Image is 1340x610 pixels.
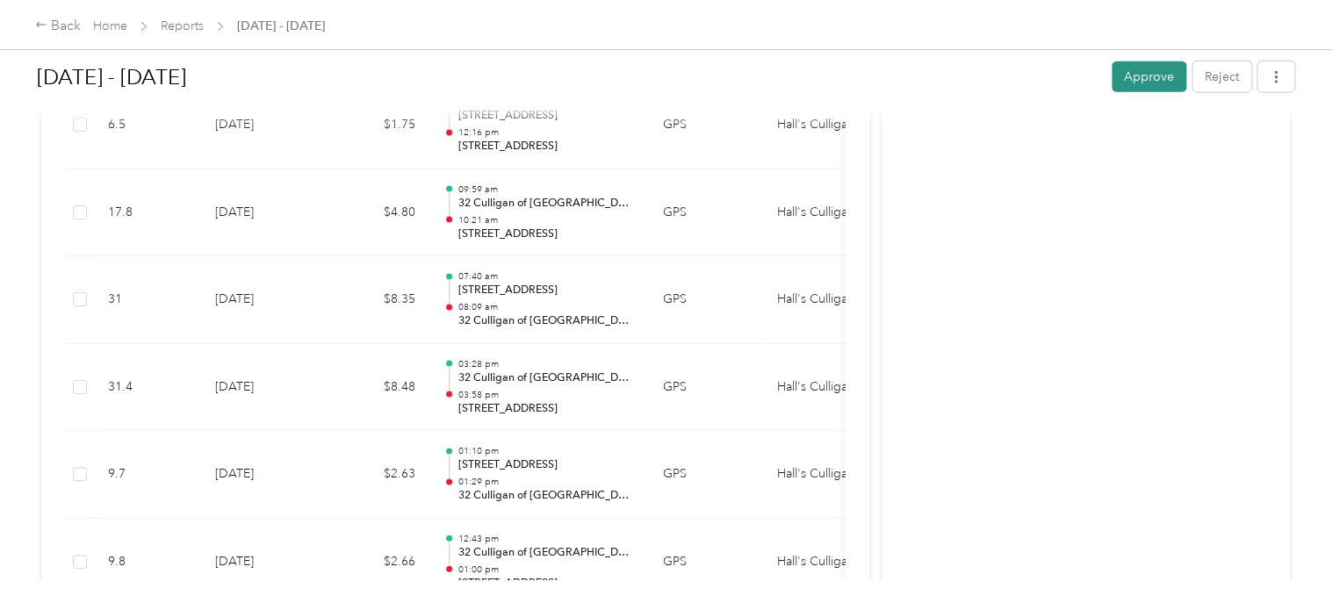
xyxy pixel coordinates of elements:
p: 01:10 pm [457,445,635,457]
p: [STREET_ADDRESS] [457,139,635,154]
td: Hall's Culligan Water [763,431,895,519]
p: [STREET_ADDRESS] [457,226,635,242]
span: [DATE] - [DATE] [237,17,325,35]
td: 31.4 [94,344,201,432]
button: Approve [1112,61,1186,92]
button: Reject [1192,61,1251,92]
td: 9.8 [94,519,201,606]
td: Hall's Culligan Water [763,256,895,344]
td: $4.80 [324,169,429,257]
td: GPS [649,169,763,257]
iframe: Everlance-gr Chat Button Frame [1242,512,1340,610]
p: 09:59 am [457,183,635,196]
p: 32 Culligan of [GEOGRAPHIC_DATA] [457,196,635,212]
p: 32 Culligan of [GEOGRAPHIC_DATA] [457,488,635,504]
td: $1.75 [324,82,429,169]
td: 17.8 [94,169,201,257]
td: $8.48 [324,344,429,432]
td: [DATE] [201,256,324,344]
td: [DATE] [201,169,324,257]
p: [STREET_ADDRESS] [457,283,635,298]
td: [DATE] [201,344,324,432]
td: GPS [649,344,763,432]
td: [DATE] [201,519,324,606]
td: $8.35 [324,256,429,344]
td: GPS [649,519,763,606]
td: $2.66 [324,519,429,606]
td: 31 [94,256,201,344]
td: Hall's Culligan Water [763,344,895,432]
td: $2.63 [324,431,429,519]
td: Hall's Culligan Water [763,82,895,169]
a: Reports [161,18,204,33]
p: [STREET_ADDRESS] [457,401,635,417]
p: 03:58 pm [457,389,635,401]
p: 07:40 am [457,270,635,283]
a: Home [93,18,127,33]
p: 10:21 am [457,214,635,226]
p: 01:29 pm [457,476,635,488]
td: GPS [649,431,763,519]
p: 32 Culligan of [GEOGRAPHIC_DATA] [457,370,635,386]
p: 12:16 pm [457,126,635,139]
p: 32 Culligan of [GEOGRAPHIC_DATA] [457,545,635,561]
p: [STREET_ADDRESS] [457,457,635,473]
td: Hall's Culligan Water [763,169,895,257]
h1: Sep 1 - 30, 2025 [37,56,1099,98]
td: GPS [649,256,763,344]
p: 03:28 pm [457,358,635,370]
td: [DATE] [201,431,324,519]
div: Back [35,16,81,37]
td: 6.5 [94,82,201,169]
p: 12:43 pm [457,533,635,545]
td: 9.7 [94,431,201,519]
p: 01:00 pm [457,563,635,576]
td: [DATE] [201,82,324,169]
p: 32 Culligan of [GEOGRAPHIC_DATA] [457,313,635,329]
p: [STREET_ADDRESS] [457,576,635,592]
td: Hall's Culligan Water [763,519,895,606]
td: GPS [649,82,763,169]
p: 08:09 am [457,301,635,313]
